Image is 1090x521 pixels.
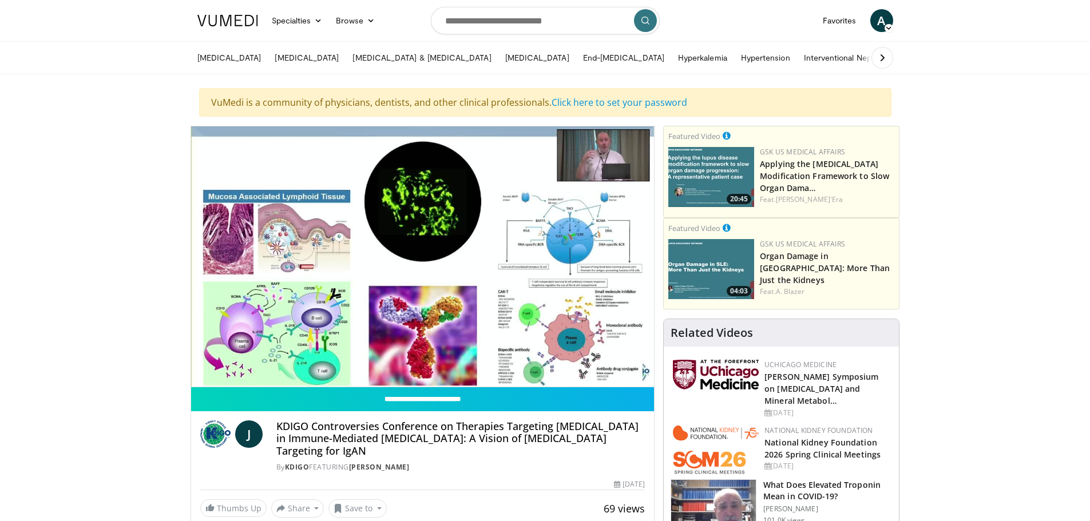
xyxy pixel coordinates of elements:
div: Feat. [760,287,894,297]
a: [PERSON_NAME] [349,462,410,472]
img: KDIGO [200,420,231,448]
span: 69 views [604,502,645,515]
h3: What Does Elevated Troponin Mean in COVID-19? [763,479,892,502]
img: VuMedi Logo [197,15,258,26]
span: 20:45 [727,194,751,204]
a: [PERSON_NAME] Symposium on [MEDICAL_DATA] and Mineral Metabol… [764,371,878,406]
a: Interventional Nephrology [797,46,906,69]
a: Organ Damage in [GEOGRAPHIC_DATA]: More Than Just the Kidneys [760,250,890,285]
div: [DATE] [764,461,890,471]
a: National Kidney Foundation [764,425,873,435]
video-js: Video Player [191,126,655,387]
div: By FEATURING [276,462,645,472]
a: UChicago Medicine [764,360,837,369]
a: 04:03 [668,239,754,299]
a: Favorites [816,9,863,32]
a: [MEDICAL_DATA] & [MEDICAL_DATA] [346,46,498,69]
div: [DATE] [614,479,645,490]
a: End-[MEDICAL_DATA] [576,46,671,69]
a: National Kidney Foundation 2026 Spring Clinical Meetings [764,437,881,460]
a: Thumbs Up [200,499,267,517]
button: Share [271,499,324,518]
h4: Related Videos [671,326,753,340]
img: 5f87bdfb-7fdf-48f0-85f3-b6bcda6427bf.jpg.150x105_q85_autocrop_double_scale_upscale_version-0.2.jpg [673,360,759,389]
div: VuMedi is a community of physicians, dentists, and other clinical professionals. [199,88,891,117]
img: 79503c0a-d5ce-4e31-88bd-91ebf3c563fb.png.150x105_q85_autocrop_double_scale_upscale_version-0.2.png [673,425,759,474]
img: e91ec583-8f54-4b52-99b4-be941cf021de.png.150x105_q85_crop-smart_upscale.jpg [668,239,754,299]
a: A. Blazer [776,287,805,296]
img: 9b11da17-84cb-43c8-bb1f-86317c752f50.png.150x105_q85_crop-smart_upscale.jpg [668,147,754,207]
a: Hyperkalemia [671,46,734,69]
a: [PERSON_NAME]'Era [776,194,843,204]
a: KDIGO [285,462,310,472]
p: [PERSON_NAME] [763,504,892,514]
a: Click here to set your password [552,96,687,109]
a: GSK US Medical Affairs [760,147,845,157]
h4: KDIGO Controversies Conference on Therapies Targeting [MEDICAL_DATA] in Immune-Mediated [MEDICAL_... [276,420,645,458]
a: [MEDICAL_DATA] [498,46,576,69]
small: Featured Video [668,223,720,233]
small: Featured Video [668,131,720,141]
input: Search topics, interventions [431,7,660,34]
a: GSK US Medical Affairs [760,239,845,249]
a: Hypertension [734,46,797,69]
a: Specialties [265,9,330,32]
a: 20:45 [668,147,754,207]
a: [MEDICAL_DATA] [191,46,268,69]
a: A [870,9,893,32]
a: J [235,420,263,448]
a: [MEDICAL_DATA] [268,46,346,69]
a: Applying the [MEDICAL_DATA] Modification Framework to Slow Organ Dama… [760,158,889,193]
span: 04:03 [727,286,751,296]
div: [DATE] [764,408,890,418]
a: Browse [329,9,382,32]
button: Save to [328,499,387,518]
div: Feat. [760,194,894,205]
